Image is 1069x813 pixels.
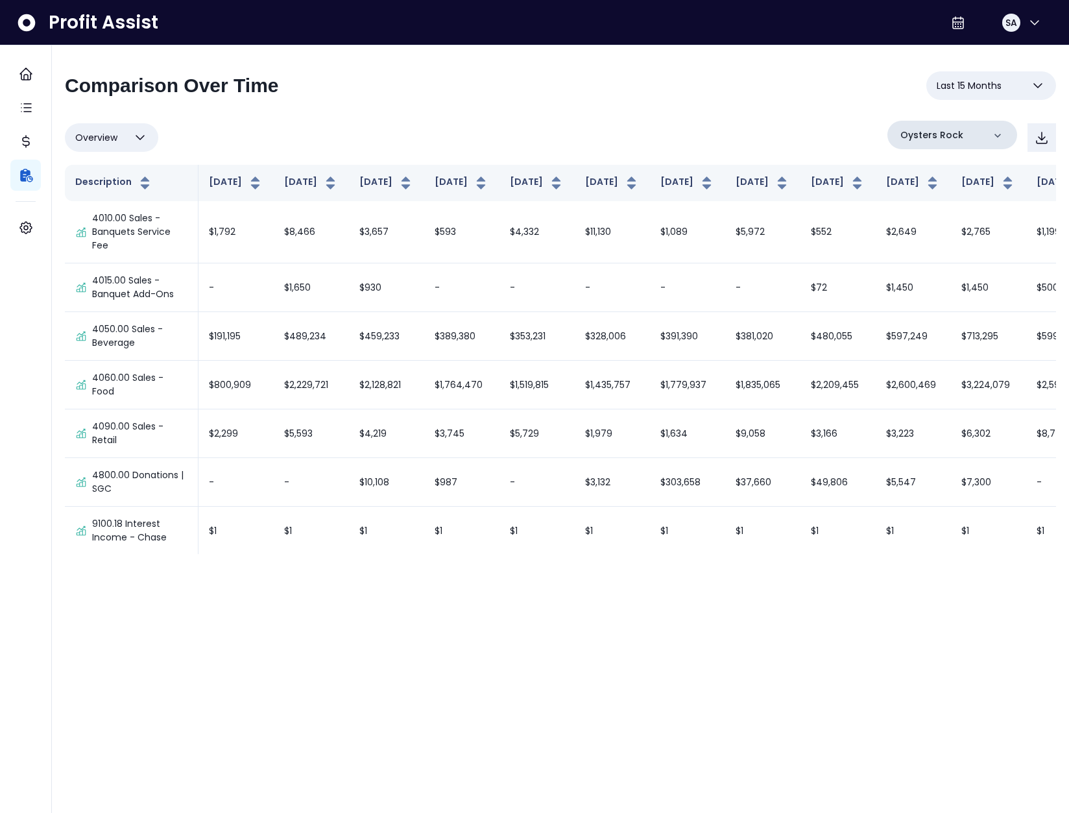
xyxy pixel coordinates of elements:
[575,361,650,409] td: $1,435,757
[725,263,800,312] td: -
[198,409,274,458] td: $2,299
[274,312,349,361] td: $489,234
[650,458,725,507] td: $303,658
[274,361,349,409] td: $2,229,721
[876,361,951,409] td: $2,600,469
[349,201,424,263] td: $3,657
[274,409,349,458] td: $5,593
[575,507,650,555] td: $1
[585,175,640,191] button: [DATE]
[499,312,575,361] td: $353,231
[75,130,117,145] span: Overview
[198,458,274,507] td: -
[650,361,725,409] td: $1,779,937
[92,371,187,398] p: 4060.00 Sales - Food
[359,175,414,191] button: [DATE]
[65,74,279,97] h2: Comparison Over Time
[811,175,865,191] button: [DATE]
[499,263,575,312] td: -
[349,458,424,507] td: $10,108
[951,361,1026,409] td: $3,224,079
[725,361,800,409] td: $1,835,065
[198,312,274,361] td: $191,195
[876,263,951,312] td: $1,450
[435,175,489,191] button: [DATE]
[951,263,1026,312] td: $1,450
[349,312,424,361] td: $459,233
[650,312,725,361] td: $391,390
[424,507,499,555] td: $1
[876,409,951,458] td: $3,223
[274,458,349,507] td: -
[725,312,800,361] td: $381,020
[274,507,349,555] td: $1
[937,78,1002,93] span: Last 15 Months
[951,458,1026,507] td: $7,300
[92,274,187,301] p: 4015.00 Sales - Banquet Add-Ons
[900,128,963,142] p: Oysters Rock
[274,263,349,312] td: $1,650
[92,212,187,252] p: 4010.00 Sales - Banquets Service Fee
[951,201,1026,263] td: $2,765
[650,201,725,263] td: $1,089
[75,175,153,191] button: Description
[510,175,564,191] button: [DATE]
[499,458,575,507] td: -
[92,468,187,496] p: 4800.00 Donations | SGC
[49,11,158,34] span: Profit Assist
[198,507,274,555] td: $1
[349,409,424,458] td: $4,219
[575,409,650,458] td: $1,979
[660,175,715,191] button: [DATE]
[209,175,263,191] button: [DATE]
[92,517,187,544] p: 9100.18 Interest Income - Chase
[92,322,187,350] p: 4050.00 Sales - Beverage
[575,458,650,507] td: $3,132
[575,263,650,312] td: -
[951,507,1026,555] td: $1
[198,201,274,263] td: $1,792
[725,201,800,263] td: $5,972
[284,175,339,191] button: [DATE]
[951,409,1026,458] td: $6,302
[725,507,800,555] td: $1
[961,175,1016,191] button: [DATE]
[725,409,800,458] td: $9,058
[650,409,725,458] td: $1,634
[274,201,349,263] td: $8,466
[424,361,499,409] td: $1,764,470
[424,409,499,458] td: $3,745
[876,201,951,263] td: $2,649
[951,312,1026,361] td: $713,295
[424,263,499,312] td: -
[736,175,790,191] button: [DATE]
[876,312,951,361] td: $597,249
[650,507,725,555] td: $1
[349,507,424,555] td: $1
[800,263,876,312] td: $72
[725,458,800,507] td: $37,660
[424,458,499,507] td: $987
[876,507,951,555] td: $1
[424,201,499,263] td: $593
[349,263,424,312] td: $930
[650,263,725,312] td: -
[800,458,876,507] td: $49,806
[92,420,187,447] p: 4090.00 Sales - Retail
[575,312,650,361] td: $328,006
[198,361,274,409] td: $800,909
[1005,16,1017,29] span: SA
[499,201,575,263] td: $4,332
[424,312,499,361] td: $389,380
[499,409,575,458] td: $5,729
[800,507,876,555] td: $1
[499,507,575,555] td: $1
[198,263,274,312] td: -
[886,175,941,191] button: [DATE]
[800,201,876,263] td: $552
[800,409,876,458] td: $3,166
[876,458,951,507] td: $5,547
[800,361,876,409] td: $2,209,455
[349,361,424,409] td: $2,128,821
[499,361,575,409] td: $1,519,815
